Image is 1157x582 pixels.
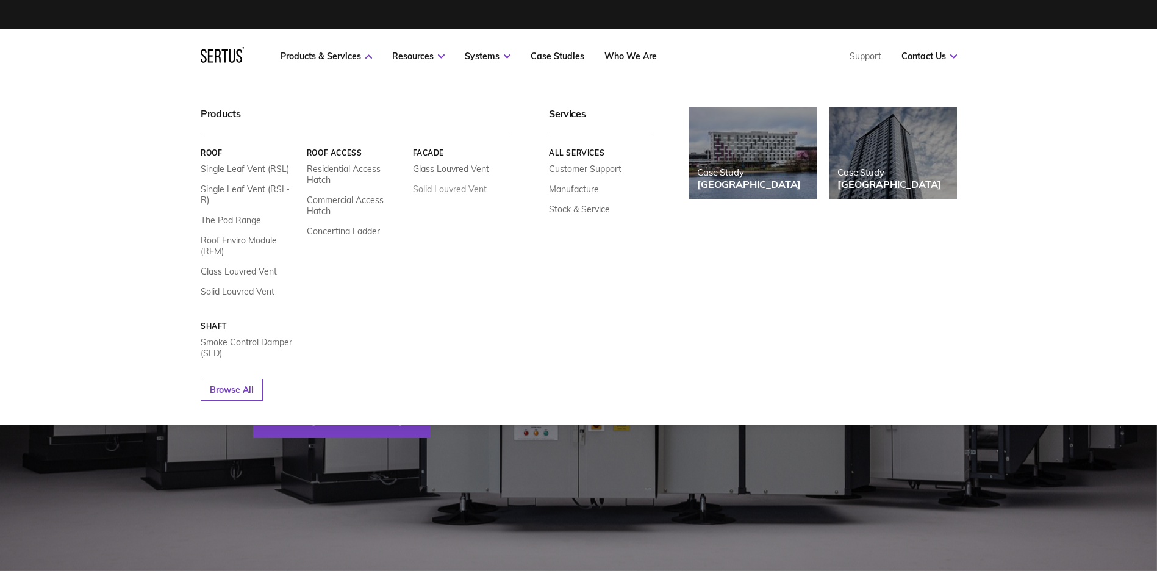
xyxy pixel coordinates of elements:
[549,204,610,215] a: Stock & Service
[392,51,445,62] a: Resources
[281,51,372,62] a: Products & Services
[604,51,657,62] a: Who We Are
[412,163,489,174] a: Glass Louvred Vent
[201,215,261,226] a: The Pod Range
[306,163,403,185] a: Residential Access Hatch
[901,51,957,62] a: Contact Us
[306,195,403,217] a: Commercial Access Hatch
[697,167,801,178] div: Case Study
[697,178,801,190] div: [GEOGRAPHIC_DATA]
[531,51,584,62] a: Case Studies
[1096,523,1157,582] iframe: Chat Widget
[829,107,957,199] a: Case Study[GEOGRAPHIC_DATA]
[201,184,298,206] a: Single Leaf Vent (RSL-R)
[549,184,599,195] a: Manufacture
[412,184,486,195] a: Solid Louvred Vent
[201,235,298,257] a: Roof Enviro Module (REM)
[201,266,277,277] a: Glass Louvred Vent
[837,178,941,190] div: [GEOGRAPHIC_DATA]
[837,167,941,178] div: Case Study
[549,163,621,174] a: Customer Support
[549,107,652,132] div: Services
[549,148,652,157] a: All services
[201,322,298,331] a: Shaft
[306,226,379,237] a: Concertina Ladder
[689,107,817,199] a: Case Study[GEOGRAPHIC_DATA]
[201,148,298,157] a: Roof
[201,337,298,359] a: Smoke Control Damper (SLD)
[306,148,403,157] a: Roof Access
[201,286,274,297] a: Solid Louvred Vent
[201,379,263,401] a: Browse All
[850,51,881,62] a: Support
[465,51,510,62] a: Systems
[201,107,509,132] div: Products
[412,148,509,157] a: Facade
[201,163,289,174] a: Single Leaf Vent (RSL)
